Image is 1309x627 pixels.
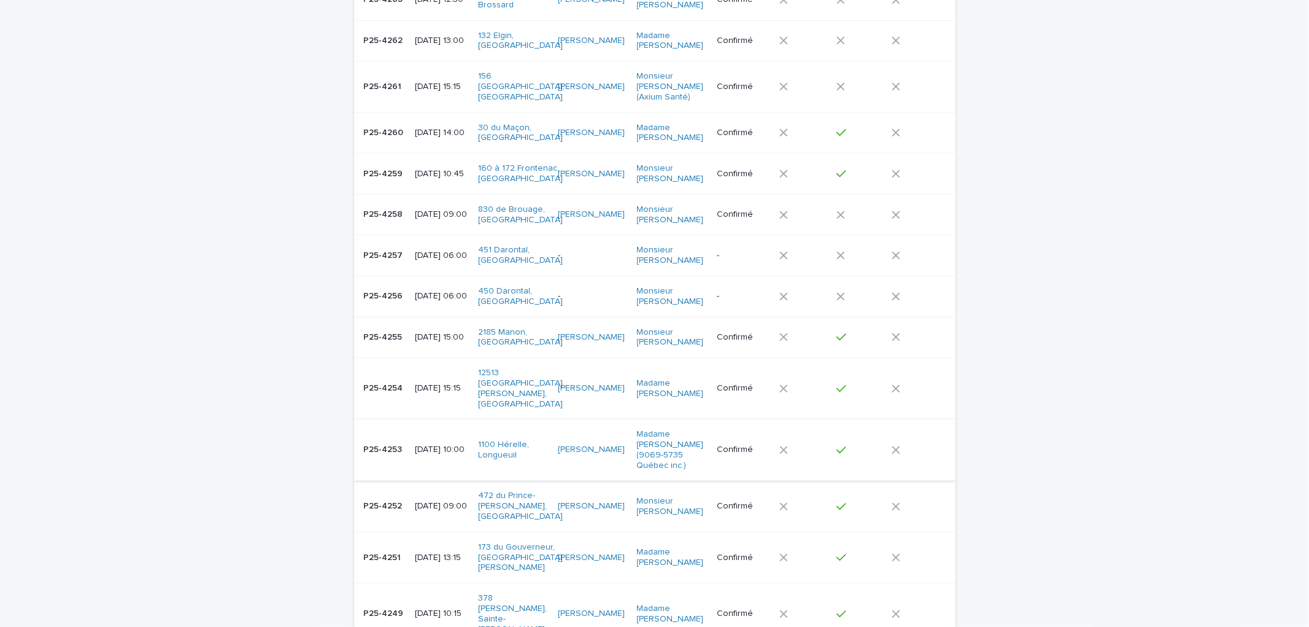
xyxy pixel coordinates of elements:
[558,169,625,179] a: [PERSON_NAME]
[364,125,406,138] p: P25-4260
[478,542,563,573] a: 173 du Gouverneur, [GEOGRAPHIC_DATA][PERSON_NAME]
[364,606,406,619] p: P25-4249
[637,204,705,225] a: Monsieur [PERSON_NAME]
[354,276,956,317] tr: P25-4256P25-4256 [DATE] 06:00450 Darontal, [GEOGRAPHIC_DATA] -Monsieur [PERSON_NAME] -
[558,36,625,46] a: [PERSON_NAME]
[637,547,705,568] a: Madame [PERSON_NAME]
[415,36,469,46] p: [DATE] 13:00
[558,383,625,394] a: [PERSON_NAME]
[354,154,956,195] tr: P25-4259P25-4259 [DATE] 10:45160 à 172 Frontenac, [GEOGRAPHIC_DATA] [PERSON_NAME] Monsieur [PERSO...
[354,481,956,532] tr: P25-4252P25-4252 [DATE] 09:00472 du Prince-[PERSON_NAME], [GEOGRAPHIC_DATA] [PERSON_NAME] Monsieu...
[717,332,770,343] p: Confirmé
[478,368,563,409] a: 12513 [GEOGRAPHIC_DATA][PERSON_NAME], [GEOGRAPHIC_DATA]
[415,609,469,619] p: [DATE] 10:15
[717,82,770,92] p: Confirmé
[364,248,406,261] p: P25-4257
[717,383,770,394] p: Confirmé
[364,33,406,46] p: P25-4262
[415,209,469,220] p: [DATE] 09:00
[415,128,469,138] p: [DATE] 14:00
[415,169,469,179] p: [DATE] 10:45
[478,245,563,266] a: 451 Darontal, [GEOGRAPHIC_DATA]
[415,251,469,261] p: [DATE] 06:00
[354,532,956,583] tr: P25-4251P25-4251 [DATE] 13:15173 du Gouverneur, [GEOGRAPHIC_DATA][PERSON_NAME] [PERSON_NAME] Mada...
[354,235,956,276] tr: P25-4257P25-4257 [DATE] 06:00451 Darontal, [GEOGRAPHIC_DATA] -Monsieur [PERSON_NAME] -
[717,251,770,261] p: -
[364,207,406,220] p: P25-4258
[717,36,770,46] p: Confirmé
[637,604,705,625] a: Madame [PERSON_NAME]
[354,112,956,154] tr: P25-4260P25-4260 [DATE] 14:0030 du Maçon, [GEOGRAPHIC_DATA] [PERSON_NAME] Madame [PERSON_NAME] Co...
[364,499,405,512] p: P25-4252
[478,71,565,102] a: 156 [GEOGRAPHIC_DATA], [GEOGRAPHIC_DATA]
[717,445,770,455] p: Confirmé
[558,291,626,302] p: -
[364,442,405,455] p: P25-4253
[354,194,956,235] tr: P25-4258P25-4258 [DATE] 09:00830 de Brouage, [GEOGRAPHIC_DATA] [PERSON_NAME] Monsieur [PERSON_NAM...
[637,429,705,470] a: Madame [PERSON_NAME] (9069-5735 Québec inc.)
[415,501,469,512] p: [DATE] 09:00
[478,327,563,348] a: 2185 Manon, [GEOGRAPHIC_DATA]
[354,61,956,112] tr: P25-4261P25-4261 [DATE] 15:15156 [GEOGRAPHIC_DATA], [GEOGRAPHIC_DATA] [PERSON_NAME] Monsieur [PER...
[478,31,563,52] a: 132 Elgin, [GEOGRAPHIC_DATA]
[364,166,406,179] p: P25-4259
[558,251,626,261] p: -
[478,163,563,184] a: 160 à 172 Frontenac, [GEOGRAPHIC_DATA]
[558,553,625,563] a: [PERSON_NAME]
[558,609,625,619] a: [PERSON_NAME]
[354,317,956,358] tr: P25-4255P25-4255 [DATE] 15:002185 Manon, [GEOGRAPHIC_DATA] [PERSON_NAME] Monsieur [PERSON_NAME] C...
[415,383,469,394] p: [DATE] 15:15
[478,123,563,144] a: 30 du Maçon, [GEOGRAPHIC_DATA]
[637,327,705,348] a: Monsieur [PERSON_NAME]
[637,245,705,266] a: Monsieur [PERSON_NAME]
[415,82,469,92] p: [DATE] 15:15
[717,291,770,302] p: -
[558,501,625,512] a: [PERSON_NAME]
[364,289,406,302] p: P25-4256
[637,378,705,399] a: Madame [PERSON_NAME]
[637,496,705,517] a: Monsieur [PERSON_NAME]
[558,82,625,92] a: [PERSON_NAME]
[364,381,406,394] p: P25-4254
[558,209,625,220] a: [PERSON_NAME]
[415,332,469,343] p: [DATE] 15:00
[717,553,770,563] p: Confirmé
[478,286,563,307] a: 450 Darontal, [GEOGRAPHIC_DATA]
[478,491,563,521] a: 472 du Prince-[PERSON_NAME], [GEOGRAPHIC_DATA]
[637,71,705,102] a: Monsieur [PERSON_NAME] (Axium Santé)
[637,163,705,184] a: Monsieur [PERSON_NAME]
[364,330,405,343] p: P25-4255
[364,550,404,563] p: P25-4251
[478,440,546,461] a: 1100 Hérelle, Longueuil
[354,20,956,61] tr: P25-4262P25-4262 [DATE] 13:00132 Elgin, [GEOGRAPHIC_DATA] [PERSON_NAME] Madame [PERSON_NAME] Conf...
[637,286,705,307] a: Monsieur [PERSON_NAME]
[558,128,625,138] a: [PERSON_NAME]
[415,553,469,563] p: [DATE] 13:15
[717,501,770,512] p: Confirmé
[354,419,956,481] tr: P25-4253P25-4253 [DATE] 10:001100 Hérelle, Longueuil [PERSON_NAME] Madame [PERSON_NAME] (9069-573...
[478,204,563,225] a: 830 de Brouage, [GEOGRAPHIC_DATA]
[364,79,404,92] p: P25-4261
[717,209,770,220] p: Confirmé
[558,332,625,343] a: [PERSON_NAME]
[717,169,770,179] p: Confirmé
[354,358,956,419] tr: P25-4254P25-4254 [DATE] 15:1512513 [GEOGRAPHIC_DATA][PERSON_NAME], [GEOGRAPHIC_DATA] [PERSON_NAME...
[415,291,469,302] p: [DATE] 06:00
[558,445,625,455] a: [PERSON_NAME]
[637,123,705,144] a: Madame [PERSON_NAME]
[717,609,770,619] p: Confirmé
[637,31,705,52] a: Madame [PERSON_NAME]
[415,445,469,455] p: [DATE] 10:00
[717,128,770,138] p: Confirmé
